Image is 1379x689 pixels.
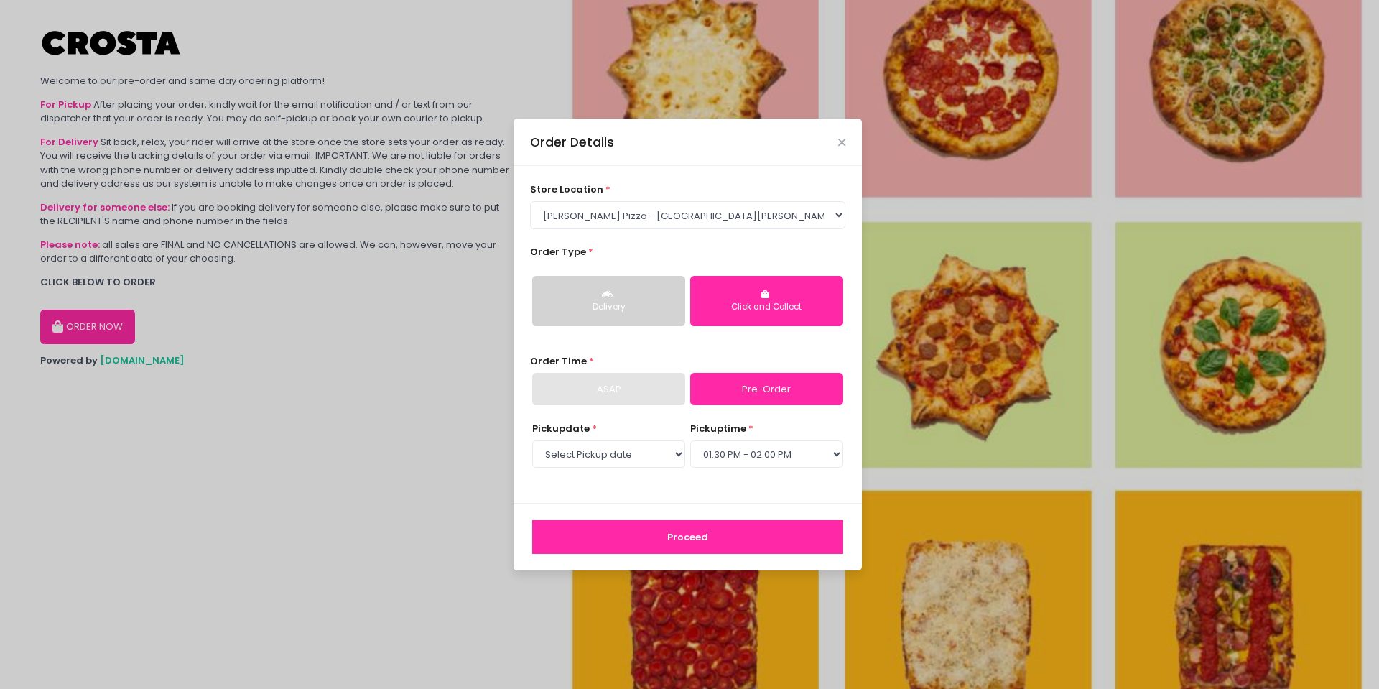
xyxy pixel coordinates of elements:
a: Pre-Order [690,373,843,406]
button: Proceed [532,520,843,555]
div: Order Details [530,133,614,152]
button: Close [838,139,845,146]
div: Delivery [542,301,675,314]
span: Order Type [530,245,586,259]
span: Pickup date [532,422,590,435]
span: pickup time [690,422,746,435]
button: Click and Collect [690,276,843,326]
div: Click and Collect [700,301,833,314]
button: Delivery [532,276,685,326]
span: Order Time [530,354,587,368]
span: store location [530,182,603,196]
